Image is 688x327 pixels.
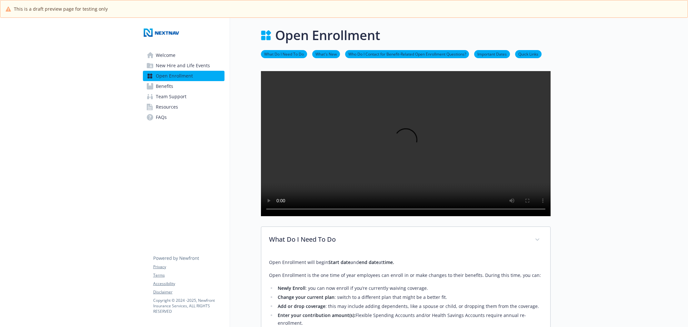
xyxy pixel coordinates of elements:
[275,26,380,45] h1: Open Enrollment
[269,235,527,244] p: What Do I Need To Do
[269,271,543,279] p: Open Enrollment is the one time of year employees can enroll in or make changes to their benefits...
[153,272,224,278] a: Terms
[383,259,394,265] strong: time.
[276,293,543,301] li: : switch to a different plan that might be a better fit.
[143,60,224,71] a: New Hire and Life Events
[153,289,224,295] a: Disclaimer
[345,51,469,57] a: Who Do I Contact for Benefit-Related Open Enrollment Questions?
[153,281,224,287] a: Accessibility
[14,5,108,12] span: This is a draft preview page for testing only
[269,258,543,266] p: Open Enrollment will begin and at
[328,259,351,265] strong: Start date
[261,227,550,253] div: What Do I Need To Do
[156,71,193,81] span: Open Enrollment
[276,311,543,327] li: Flexible Spending Accounts and/or Health Savings Accounts require annual re-enrollment.
[156,112,167,122] span: FAQs
[156,102,178,112] span: Resources
[143,102,224,112] a: Resources
[276,284,543,292] li: : you can now enroll if you’re currently waiving coverage.
[143,91,224,102] a: Team Support
[156,50,175,60] span: Welcome
[143,81,224,91] a: Benefits
[143,71,224,81] a: Open Enrollment
[276,302,543,310] li: : this may include adding dependents, like a spouse or child, or dropping them from the coverage.
[261,51,307,57] a: What Do I Need To Do
[359,259,379,265] strong: end date
[143,50,224,60] a: Welcome
[143,112,224,122] a: FAQs
[153,298,224,314] p: Copyright © 2024 - 2025 , Newfront Insurance Services, ALL RIGHTS RESERVED
[278,303,325,309] strong: Add or drop coverage
[153,264,224,270] a: Privacy
[278,285,305,291] strong: Newly Enroll
[156,91,186,102] span: Team Support
[156,81,173,91] span: Benefits
[156,60,210,71] span: New Hire and Life Events
[312,51,340,57] a: What's New
[474,51,510,57] a: Important Dates
[278,312,355,318] strong: Enter your contribution amount(s):
[278,294,334,300] strong: Change your current plan
[515,51,542,57] a: Quick Links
